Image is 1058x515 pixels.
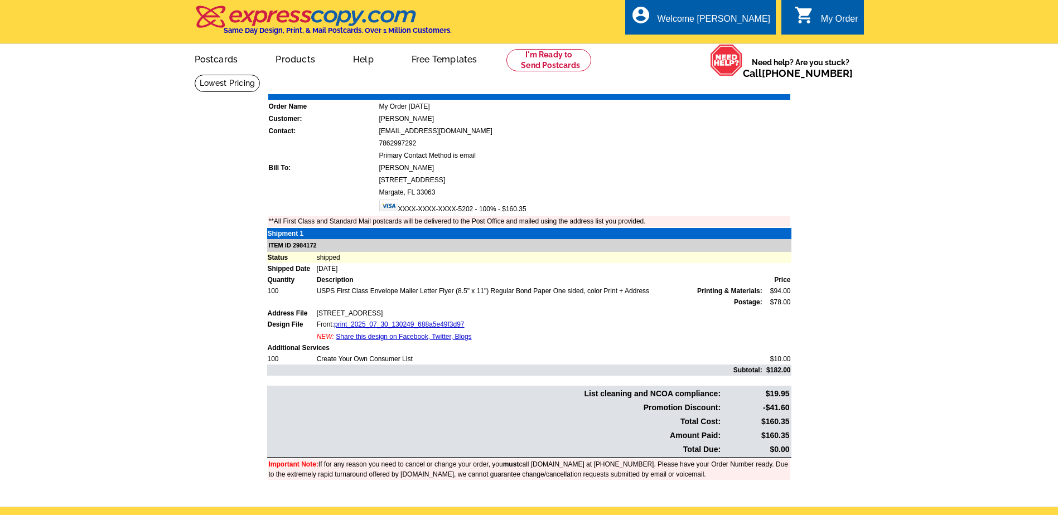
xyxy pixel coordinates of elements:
[177,45,256,71] a: Postcards
[722,401,790,414] td: -$41.60
[267,252,316,263] td: Status
[379,200,398,211] img: visa.gif
[763,297,791,308] td: $78.00
[267,319,316,330] td: Design File
[268,113,378,124] td: Customer:
[268,459,790,480] td: If for any reason you need to cancel or change your order, you call [DOMAIN_NAME] at [PHONE_NUMBE...
[268,101,378,112] td: Order Name
[503,460,519,468] b: must
[267,353,316,365] td: 100
[763,365,791,376] td: $182.00
[316,263,791,274] td: [DATE]
[267,228,316,239] td: Shipment 1
[334,320,465,328] a: print_2025_07_30_130249_688a5e49f3d97
[734,298,762,306] strong: Postage:
[722,415,790,428] td: $160.35
[697,286,762,296] span: Printing & Materials:
[268,387,722,400] td: List cleaning and NCOA compliance:
[762,67,853,79] a: [PHONE_NUMBER]
[379,138,790,149] td: 7862997292
[743,57,858,79] span: Need help? Are you stuck?
[268,443,722,456] td: Total Due:
[195,13,452,35] a: Same Day Design, Print, & Mail Postcards. Over 1 Million Customers.
[316,308,763,319] td: [STREET_ADDRESS]
[267,285,316,297] td: 100
[379,162,790,173] td: [PERSON_NAME]
[722,387,790,400] td: $19.95
[267,308,316,319] td: Address File
[379,125,790,137] td: [EMAIL_ADDRESS][DOMAIN_NAME]
[267,365,763,376] td: Subtotal:
[317,333,334,341] span: NEW:
[268,429,722,442] td: Amount Paid:
[794,12,858,26] a: shopping_cart My Order
[335,45,392,71] a: Help
[269,460,318,468] font: Important Note:
[268,216,790,227] td: **All First Class and Standard Mail postcards will be delivered to the Post Office and mailed usi...
[224,26,452,35] h4: Same Day Design, Print, & Mail Postcards. Over 1 Million Customers.
[658,14,770,30] div: Welcome [PERSON_NAME]
[267,263,316,274] td: Shipped Date
[763,274,791,285] td: Price
[710,44,743,76] img: help
[316,353,763,365] td: Create Your Own Consumer List
[763,353,791,365] td: $10.00
[316,319,763,330] td: Front:
[268,401,722,414] td: Promotion Discount:
[379,113,790,124] td: [PERSON_NAME]
[631,5,651,25] i: account_circle
[268,415,722,428] td: Total Cost:
[267,342,791,353] td: Additional Services
[316,252,791,263] td: shipped
[267,239,791,252] td: ITEM ID 2984172
[268,125,378,137] td: Contact:
[394,45,495,71] a: Free Templates
[722,429,790,442] td: $160.35
[258,45,333,71] a: Products
[743,67,853,79] span: Call
[379,174,790,186] td: [STREET_ADDRESS]
[379,199,790,215] td: XXXX-XXXX-XXXX-5202 - 100% - $160.35
[336,333,471,341] a: Share this design on Facebook, Twitter, Blogs
[794,5,814,25] i: shopping_cart
[268,162,378,173] td: Bill To:
[267,274,316,285] td: Quantity
[379,101,790,112] td: My Order [DATE]
[316,274,763,285] td: Description
[316,285,763,297] td: USPS First Class Envelope Mailer Letter Flyer (8.5" x 11") Regular Bond Paper One sided, color Pr...
[722,443,790,456] td: $0.00
[379,187,790,198] td: Margate, FL 33063
[821,14,858,30] div: My Order
[379,150,790,161] td: Primary Contact Method is email
[763,285,791,297] td: $94.00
